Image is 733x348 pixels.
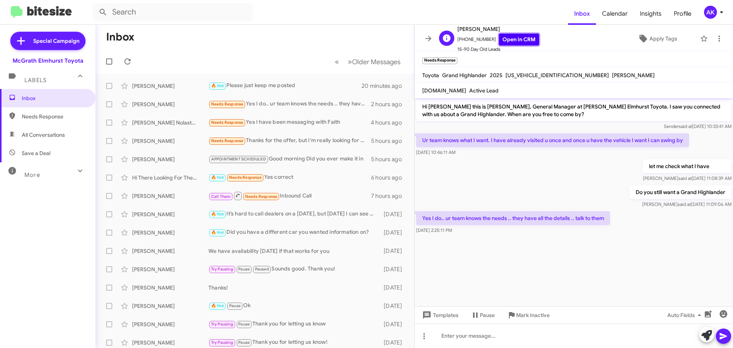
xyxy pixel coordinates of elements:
[208,338,380,347] div: Thank you for letting us know!
[208,228,380,237] div: Did you have a different car you wanted information on?
[211,194,231,199] span: Call Them
[211,303,224,308] span: 🔥 Hot
[10,32,86,50] a: Special Campaign
[33,37,79,45] span: Special Campaign
[380,247,408,255] div: [DATE]
[208,100,371,108] div: Yes I do.. ur team knows the needs .. they have all the details .. talk to them
[211,138,244,143] span: Needs Response
[132,155,208,163] div: [PERSON_NAME]
[416,149,455,155] span: [DATE] 10:46:11 AM
[24,172,40,178] span: More
[330,54,344,70] button: Previous
[704,6,717,19] div: AK
[634,3,668,25] a: Insights
[352,58,400,66] span: Older Messages
[211,120,244,125] span: Needs Response
[643,175,731,181] span: [PERSON_NAME] [DATE] 11:08:39 AM
[499,34,539,45] a: Open in CRM
[132,100,208,108] div: [PERSON_NAME]
[211,157,266,162] span: APPOINTMENT SCHEDULED
[501,308,556,322] button: Mark Inactive
[362,82,408,90] div: 20 minutes ago
[422,57,457,64] small: Needs Response
[371,174,408,181] div: 6 hours ago
[678,201,691,207] span: said at
[211,340,233,345] span: Try Pausing
[132,247,208,255] div: [PERSON_NAME]
[22,94,87,102] span: Inbox
[106,31,134,43] h1: Inbox
[208,81,362,90] div: Please just keep me posted
[661,308,710,322] button: Auto Fields
[480,308,495,322] span: Pause
[132,339,208,346] div: [PERSON_NAME]
[643,159,731,173] p: let me check what I have
[92,3,253,21] input: Search
[132,119,208,126] div: [PERSON_NAME] Nolastname122950582
[380,229,408,236] div: [DATE]
[416,211,610,225] p: Yes I do.. ur team knows the needs .. they have all the details .. talk to them
[208,173,371,182] div: Yes correct
[618,32,696,45] button: Apply Tags
[415,308,465,322] button: Templates
[211,83,224,88] span: 🔥 Hot
[442,72,487,79] span: Grand Highlander
[211,175,224,180] span: 🔥 Hot
[516,308,550,322] span: Mark Inactive
[380,339,408,346] div: [DATE]
[238,340,250,345] span: Pause
[229,175,262,180] span: Needs Response
[211,267,233,272] span: Try Pausing
[208,247,380,255] div: We have availability [DATE] if that works for you
[678,175,692,181] span: said at
[22,113,87,120] span: Needs Response
[596,3,634,25] a: Calendar
[371,137,408,145] div: 5 hours ago
[380,210,408,218] div: [DATE]
[380,265,408,273] div: [DATE]
[505,72,609,79] span: [US_VEHICLE_IDENTIFICATION_NUMBER]
[371,192,408,200] div: 7 hours ago
[132,284,208,291] div: [PERSON_NAME]
[132,174,208,181] div: Hi There Looking For The Otd On This Vehicle
[469,87,499,94] span: Active Lead
[668,3,697,25] a: Profile
[422,87,466,94] span: [DOMAIN_NAME]
[24,77,47,84] span: Labels
[132,229,208,236] div: [PERSON_NAME]
[457,24,539,34] span: [PERSON_NAME]
[132,82,208,90] div: [PERSON_NAME]
[208,210,380,219] div: It’s hard to call dealers on a [DATE], but [DATE] I can see what’s out there
[371,119,408,126] div: 4 hours ago
[421,308,459,322] span: Templates
[457,34,539,45] span: [PHONE_NUMBER]
[371,155,408,163] div: 5 hours ago
[211,230,224,235] span: 🔥 Hot
[416,133,689,147] p: Ur team knows what I want. I have already visited u once and once u have the vehicle I want I can...
[132,302,208,310] div: [PERSON_NAME]
[211,212,224,217] span: 🔥 Hot
[642,201,731,207] span: [PERSON_NAME] [DATE] 11:09:06 AM
[132,265,208,273] div: [PERSON_NAME]
[331,54,405,70] nav: Page navigation example
[208,155,371,163] div: Good morning Did you ever make it in
[238,267,250,272] span: Pause
[208,284,380,291] div: Thanks!
[568,3,596,25] span: Inbox
[208,118,371,127] div: Yes I have been messaging with Faith
[630,185,731,199] p: Do you still want a Grand Highlander
[380,320,408,328] div: [DATE]
[697,6,725,19] button: AK
[679,123,692,129] span: said at
[422,72,439,79] span: Toyota
[245,194,278,199] span: Needs Response
[664,123,731,129] span: Sender [DATE] 10:33:41 AM
[416,100,731,121] p: Hi [PERSON_NAME] this is [PERSON_NAME], General Manager at [PERSON_NAME] Elmhurst Toyota. I saw y...
[255,267,269,272] span: Paused
[211,322,233,327] span: Try Pausing
[208,320,380,329] div: Thank you for letting us know
[238,322,250,327] span: Pause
